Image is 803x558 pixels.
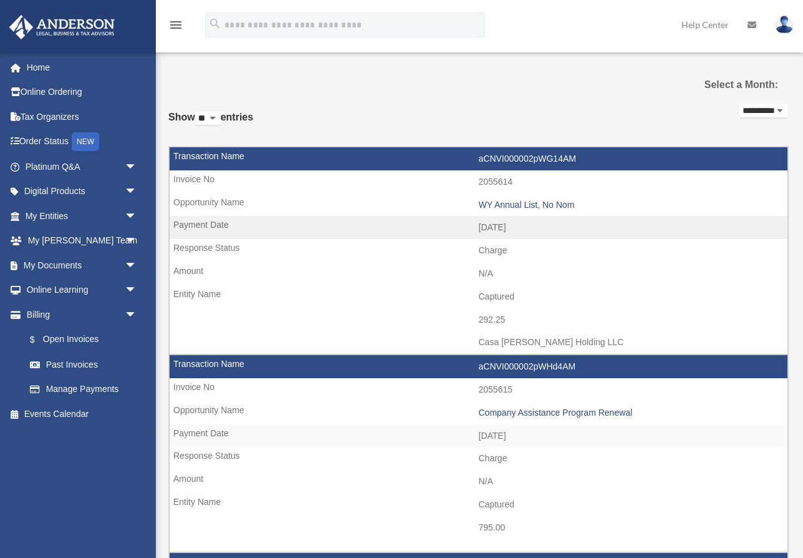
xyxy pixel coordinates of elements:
td: Casa [PERSON_NAME] Holding LLC [170,331,787,355]
img: Anderson Advisors Platinum Portal [6,15,118,39]
span: arrow_drop_down [125,154,150,180]
td: N/A [170,470,787,494]
a: Online Learningarrow_drop_down [9,278,156,303]
a: $Open Invoices [17,327,156,353]
a: Past Invoices [17,352,150,377]
a: Online Ordering [9,80,156,105]
div: NEW [72,132,99,151]
td: Charge [170,447,787,471]
a: Home [9,55,156,80]
span: arrow_drop_down [125,179,150,205]
div: Company Assistance Program Renewal [479,408,782,418]
span: arrow_drop_down [125,302,150,328]
td: N/A [170,262,787,286]
select: Showentries [195,112,221,126]
td: 292.25 [170,308,787,332]
a: My Documentsarrow_drop_down [9,253,156,278]
a: My Entitiesarrow_drop_down [9,203,156,228]
span: $ [37,332,43,348]
td: Captured [170,285,787,309]
td: 2055614 [170,170,787,194]
td: aCNVI000002pWHd4AM [170,355,787,379]
td: 795.00 [170,516,787,540]
td: 2055615 [170,378,787,402]
a: menu [168,22,183,32]
td: Captured [170,493,787,517]
label: Select a Month: [694,76,779,94]
i: search [208,17,222,31]
span: arrow_drop_down [125,228,150,254]
a: Tax Organizers [9,104,156,129]
img: User Pic [775,16,794,34]
a: Billingarrow_drop_down [9,302,156,327]
a: Events Calendar [9,401,156,426]
a: My [PERSON_NAME] Teamarrow_drop_down [9,228,156,253]
a: Platinum Q&Aarrow_drop_down [9,154,156,179]
td: [DATE] [170,216,787,240]
a: Digital Productsarrow_drop_down [9,179,156,204]
span: arrow_drop_down [125,253,150,278]
span: arrow_drop_down [125,278,150,303]
td: Charge [170,239,787,263]
span: arrow_drop_down [125,203,150,229]
label: Show entries [168,109,253,139]
a: Order StatusNEW [9,129,156,155]
i: menu [168,17,183,32]
div: WY Annual List, No Nom [479,200,782,210]
td: [DATE] [170,424,787,448]
td: aCNVI000002pWG14AM [170,147,787,171]
a: Manage Payments [17,377,156,402]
